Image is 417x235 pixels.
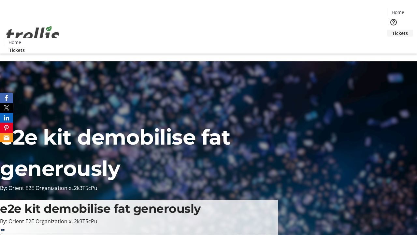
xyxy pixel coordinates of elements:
[387,9,408,16] a: Home
[4,47,30,54] a: Tickets
[4,19,62,51] img: Orient E2E Organization xL2k3T5cPu's Logo
[387,30,413,37] a: Tickets
[392,30,408,37] span: Tickets
[387,37,400,50] button: Cart
[8,39,21,46] span: Home
[9,47,25,54] span: Tickets
[387,16,400,29] button: Help
[4,39,25,46] a: Home
[392,9,404,16] span: Home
